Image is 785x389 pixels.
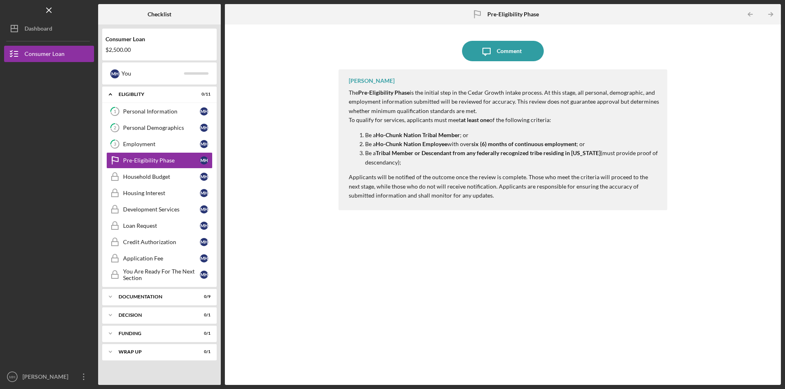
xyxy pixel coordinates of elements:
[200,140,208,148] div: M H
[196,313,211,318] div: 0 / 1
[119,92,190,97] div: Eligiblity
[123,222,200,229] div: Loan Request
[123,141,200,147] div: Employment
[121,67,184,80] div: You
[4,46,94,62] button: Consumer Loan
[9,375,16,379] text: MH
[4,20,94,37] button: Dashboard
[349,88,659,116] p: The is the initial step in the Cedar Growth intake process. At this stage, all personal, demograp...
[196,294,211,299] div: 0 / 9
[200,189,208,197] div: M H
[20,369,74,387] div: [PERSON_NAME]
[106,267,213,283] a: You Are Ready For The Next SectionMH
[376,149,601,156] strong: Tribal Member or Descendant from any federally recognized tribe residing in [US_STATE]
[106,169,213,185] a: Household BudgetMH
[123,190,200,196] div: Housing Interest
[105,47,213,53] div: $2,500.00
[196,349,211,354] div: 0 / 1
[123,206,200,213] div: Development Services
[106,136,213,152] a: 3EmploymentMH
[106,201,213,218] a: Development ServicesMH
[349,78,395,84] div: [PERSON_NAME]
[114,125,116,131] tspan: 2
[200,173,208,181] div: M H
[106,250,213,267] a: Application FeeMH
[123,108,200,115] div: Personal Information
[196,331,211,336] div: 0 / 1
[471,140,576,147] strong: six (6) months of continuous employment
[358,89,410,96] strong: Pre-Eligibility Phase
[148,11,171,18] b: Checklist
[376,131,437,138] strong: Ho-Chunk Nation Tribal
[462,41,544,61] button: Comment
[200,271,208,279] div: M H
[438,131,460,138] strong: Member
[119,294,190,299] div: Documentation
[349,116,659,124] p: To qualify for services, applicants must meet of the following criteria:
[106,185,213,201] a: Housing InterestMH
[25,20,52,39] div: Dashboard
[200,156,208,164] div: M H
[365,149,659,167] p: Be a (must provide proof of descendancy);
[106,234,213,250] a: Credit AuthorizationMH
[106,120,213,136] a: 2Personal DemographicsMH
[119,349,190,354] div: Wrap up
[200,124,208,132] div: M H
[123,255,200,262] div: Application Fee
[461,116,489,123] strong: at least one
[106,218,213,234] a: Loan RequestMH
[196,92,211,97] div: 0 / 11
[200,222,208,230] div: M H
[365,140,659,149] p: Be a with over ; or
[497,41,522,61] div: Comment
[119,313,190,318] div: Decision
[487,11,539,18] b: Pre-Eligibility Phase
[376,140,447,147] strong: Ho-Chunk Nation Employee
[114,142,116,147] tspan: 3
[200,238,208,246] div: M H
[123,157,200,164] div: Pre-Eligibility Phase
[119,331,190,336] div: Funding
[123,239,200,245] div: Credit Authorization
[123,268,200,281] div: You Are Ready For The Next Section
[123,173,200,180] div: Household Budget
[105,36,213,42] div: Consumer Loan
[200,107,208,116] div: M H
[349,173,659,200] p: Applicants will be notified of the outcome once the review is complete. Those who meet the criter...
[365,131,659,140] p: Be a ; or
[200,205,208,213] div: M H
[110,69,119,78] div: M H
[123,124,200,131] div: Personal Demographics
[25,46,65,64] div: Consumer Loan
[106,103,213,120] a: 1Personal InformationMH
[106,152,213,169] a: Pre-Eligibility PhaseMH
[200,254,208,262] div: M H
[114,109,116,114] tspan: 1
[4,369,94,385] button: MH[PERSON_NAME]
